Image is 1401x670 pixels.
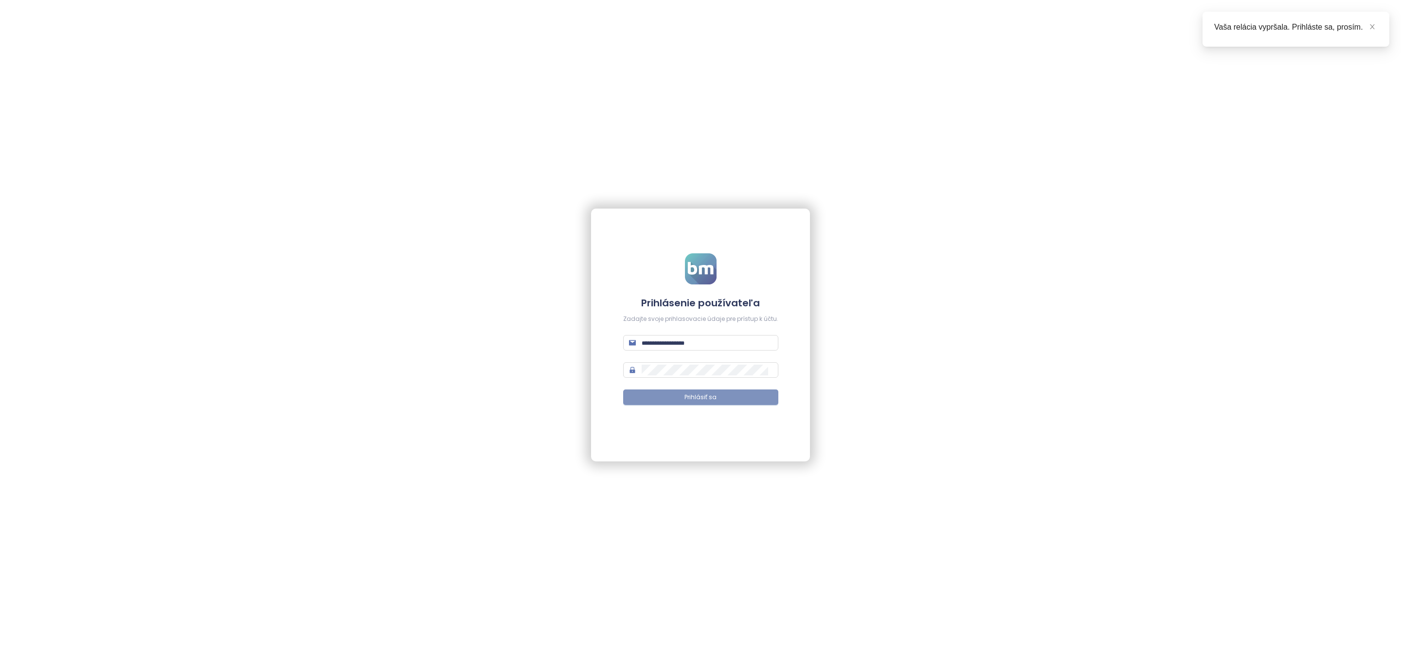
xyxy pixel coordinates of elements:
button: Prihlásiť sa [623,389,778,405]
span: Prihlásiť sa [684,393,717,402]
h4: Prihlásenie používateľa [623,296,778,310]
span: close [1369,23,1376,30]
div: Vaša relácia vypršala. Prihláste sa, prosím. [1214,21,1378,33]
span: lock [629,367,636,373]
span: mail [629,339,636,346]
div: Zadajte svoje prihlasovacie údaje pre prístup k účtu. [623,315,778,324]
img: logo [685,253,717,284]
